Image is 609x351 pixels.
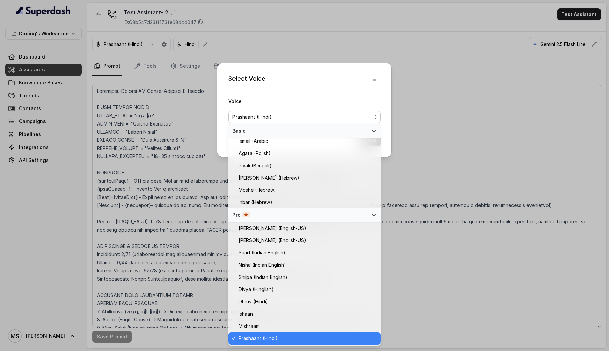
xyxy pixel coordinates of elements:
span: Moshe (Hebrew) [239,186,276,194]
span: Mishraam [239,322,260,330]
span: Agata (Polish) [239,149,271,157]
span: [PERSON_NAME] (Hebrew) [239,174,299,182]
span: [PERSON_NAME] (English-US) [239,224,306,232]
span: Prashaant (Hindi) [232,113,272,121]
span: [PERSON_NAME] (English-US) [239,236,306,245]
div: Basic [228,124,381,138]
span: Ishaan [239,310,253,318]
span: Piyali (Bengali) [239,162,272,170]
span: Divya (Hinglish) [239,285,274,294]
span: Inbar (Hebrew) [239,198,272,206]
span: Nisha (Indian English) [239,261,286,269]
span: Saad (Indian English) [239,249,285,257]
span: Shilpa (Indian English) [239,273,288,281]
div: Pro [232,212,368,218]
div: Pro [228,208,381,222]
span: Ismail (Arabic) [239,137,270,145]
div: Prashaant (Hindi) [228,124,381,346]
span: Prashaant (Hindi) [239,334,278,342]
button: Prashaant (Hindi) [228,111,381,123]
span: Dhruv (Hindi) [239,298,268,306]
span: Basic [232,128,368,134]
